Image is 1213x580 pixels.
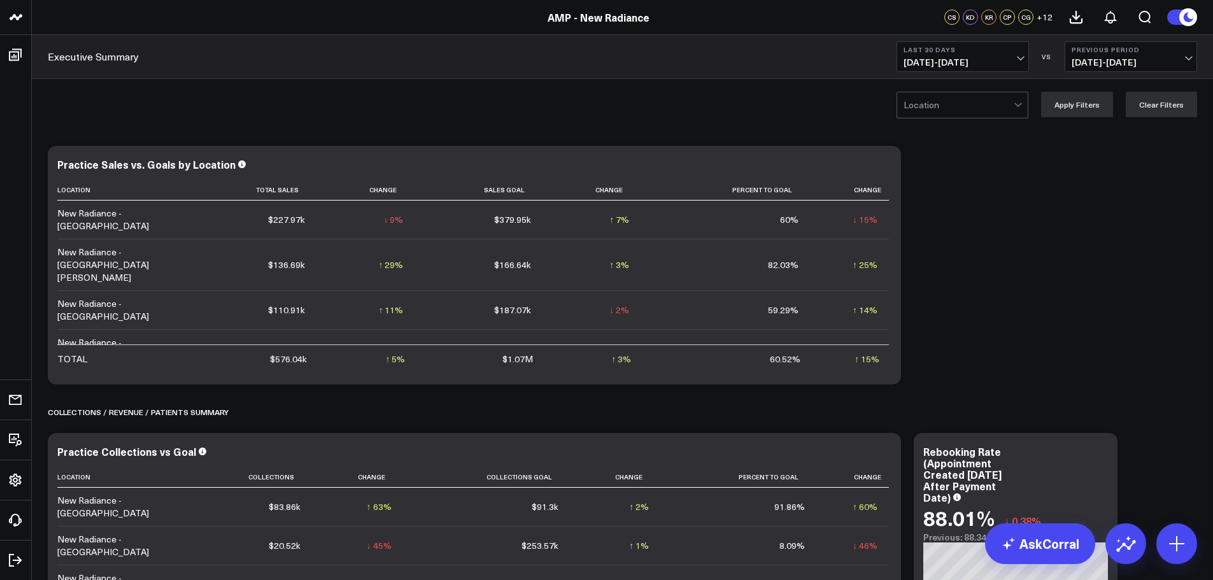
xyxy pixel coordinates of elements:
th: Change [816,467,889,488]
div: ↑ 60% [853,500,877,513]
div: CS [944,10,960,25]
div: Previous: 88.34% [923,532,1108,542]
a: Executive Summary [48,50,139,64]
div: $1.07M [502,353,533,365]
div: $110.91k [268,304,305,316]
div: Collections / revenue / patients summary [48,397,229,427]
span: + 12 [1037,13,1053,22]
span: [DATE] - [DATE] [1072,57,1190,67]
div: $91.3k [532,500,558,513]
button: Clear Filters [1126,92,1197,117]
b: Previous Period [1072,46,1190,53]
div: $379.95k [494,213,531,226]
th: Change [570,467,660,488]
div: CG [1018,10,1033,25]
th: Percent To Goal [660,467,816,488]
span: 0.38% [1012,514,1041,528]
th: Change [810,180,889,201]
div: ↑ 5% [385,353,405,365]
div: Practice Sales vs. Goals by Location [57,157,236,171]
div: New Radiance - [GEOGRAPHIC_DATA] [57,207,173,232]
div: ↑ 58% [378,343,403,355]
div: ↓ 15% [853,213,877,226]
div: ↑ 2% [609,343,629,355]
div: KR [981,10,997,25]
div: $136.69k [268,258,305,271]
div: 60.52% [770,353,800,365]
div: ↑ 11% [378,304,403,316]
div: ↑ 14% [853,304,877,316]
div: ↑ 3% [611,353,631,365]
div: ↑ 25% [853,258,877,271]
button: Last 30 Days[DATE]-[DATE] [897,41,1029,72]
div: Rebooking Rate (Appointment Created [DATE] After Payment Date) [923,444,1002,504]
div: ↑ 2% [629,500,649,513]
a: AMP - New Radiance [548,10,649,24]
th: Percent To Goal [641,180,810,201]
th: Change [316,180,415,201]
div: ↓ 46% [853,539,877,552]
div: 91.86% [774,500,805,513]
button: Previous Period[DATE]-[DATE] [1065,41,1197,72]
div: New Radiance - [GEOGRAPHIC_DATA] [57,494,173,520]
div: ↓ 9% [383,213,403,226]
th: Collections [185,467,312,488]
div: ↓ 45% [367,539,392,552]
div: CP [1000,10,1015,25]
div: $253.57k [521,539,558,552]
div: $20.52k [269,539,301,552]
b: Last 30 Days [904,46,1022,53]
th: Location [57,467,185,488]
div: 60% [780,213,798,226]
div: ↑ 63% [367,500,392,513]
div: ↑ 1% [629,539,649,552]
th: Total Sales [185,180,316,201]
div: $83.86k [269,500,301,513]
div: $166.64k [494,258,531,271]
div: New Radiance - [GEOGRAPHIC_DATA] [57,297,173,323]
div: $88.26k [499,343,531,355]
div: Practice Collections vs Goal [57,444,196,458]
div: ↑ 55% [853,343,877,355]
div: 59.29% [768,304,798,316]
div: 82.03% [768,258,798,271]
th: Location [57,180,185,201]
div: 88.01% [923,506,995,529]
div: ↑ 7% [609,213,629,226]
div: $187.07k [494,304,531,316]
div: VS [1035,53,1058,60]
div: $83.15k [273,343,305,355]
th: Change [543,180,641,201]
div: $576.04k [270,353,307,365]
div: ↓ 2% [609,304,629,316]
th: Change [312,467,402,488]
div: TOTAL [57,353,87,365]
button: +12 [1037,10,1053,25]
div: $227.97k [268,213,305,226]
span: ↓ [1004,513,1009,529]
div: 8.09% [779,539,805,552]
div: ↑ 29% [378,258,403,271]
div: New Radiance - [GEOGRAPHIC_DATA][PERSON_NAME] [57,246,173,284]
div: ↑ 15% [855,353,879,365]
button: Apply Filters [1041,92,1113,117]
div: 94.21% [768,343,798,355]
th: Collections Goal [403,467,570,488]
div: New Radiance - [GEOGRAPHIC_DATA] [57,533,173,558]
a: AskCorral [985,523,1095,564]
div: New Radiance - [GEOGRAPHIC_DATA] [57,336,173,362]
div: KD [963,10,978,25]
th: Sales Goal [415,180,542,201]
span: [DATE] - [DATE] [904,57,1022,67]
div: ↑ 3% [609,258,629,271]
